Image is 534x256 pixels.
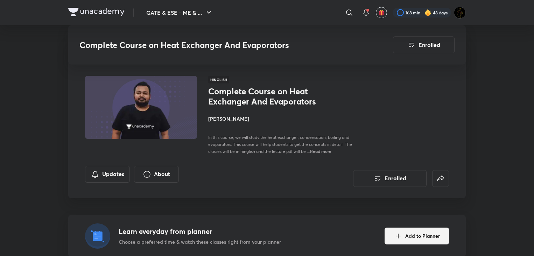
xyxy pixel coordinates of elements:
[353,170,427,187] button: Enrolled
[378,9,385,16] img: avatar
[393,36,455,53] button: Enrolled
[134,166,179,183] button: About
[424,9,431,16] img: streak
[142,6,217,20] button: GATE & ESE - ME & ...
[84,75,198,140] img: Thumbnail
[208,86,323,107] h1: Complete Course on Heat Exchanger And Evaporators
[376,7,387,18] button: avatar
[68,8,125,18] a: Company Logo
[85,166,130,183] button: Updates
[119,238,281,245] p: Choose a preferred time & watch these classes right from your planner
[68,8,125,16] img: Company Logo
[454,7,466,19] img: Ranit Maity01
[208,135,352,154] span: In this course, we will study the heat exchanger, condensation, boiling and evaporators. This cou...
[79,40,353,50] h3: Complete Course on Heat Exchanger And Evaporators
[310,148,331,154] span: Read more
[432,170,449,187] button: false
[385,228,449,244] button: Add to Planner
[208,76,229,83] span: Hinglish
[119,226,281,237] h4: Learn everyday from planner
[208,115,365,122] h4: [PERSON_NAME]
